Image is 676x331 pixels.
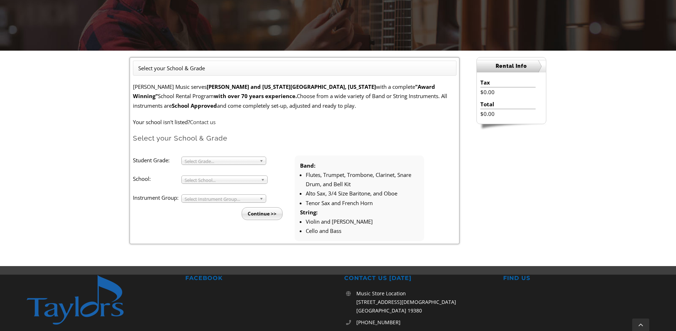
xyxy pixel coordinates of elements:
strong: [PERSON_NAME] and [US_STATE][GEOGRAPHIC_DATA], [US_STATE] [207,83,376,90]
li: $0.00 [480,109,536,118]
li: Tax [480,78,536,87]
li: Total [480,100,536,109]
li: Select your School & Grade [138,63,205,73]
p: Your school isn't listed? [133,117,456,127]
li: Cello and Bass [306,226,419,235]
h2: Rental Info [477,60,546,72]
strong: School Approved [172,102,217,109]
strong: String: [300,209,318,216]
li: Violin and [PERSON_NAME] [306,217,419,226]
span: Select Instrument Group... [185,195,257,203]
strong: Band: [300,162,315,169]
li: Alto Sax, 3/4 Size Baritone, and Oboe [306,189,419,198]
img: sidebar-footer.png [476,124,546,131]
span: Select School... [185,176,258,184]
label: Student Grade: [133,156,181,165]
h2: Select your School & Grade [133,134,456,143]
h2: FIND US [503,275,650,282]
li: Tenor Sax and French Horn [306,198,419,208]
h2: FACEBOOK [185,275,332,282]
a: [PHONE_NUMBER] [356,318,491,327]
label: Instrument Group: [133,193,181,202]
li: $0.00 [480,87,536,97]
label: School: [133,174,181,183]
a: Contact us [190,118,216,126]
input: Continue >> [242,207,283,220]
p: [PERSON_NAME] Music serves with a complete School Rental Program Choose from a wide variety of Ba... [133,82,456,110]
li: Flutes, Trumpet, Trombone, Clarinet, Snare Drum, and Bell Kit [306,170,419,189]
img: footer-logo [26,275,139,325]
h2: CONTACT US [DATE] [344,275,491,282]
p: Music Store Location [STREET_ADDRESS][DEMOGRAPHIC_DATA] [GEOGRAPHIC_DATA] 19380 [356,289,491,315]
strong: with over 70 years experience. [214,92,297,100]
span: Select Grade... [185,157,257,165]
